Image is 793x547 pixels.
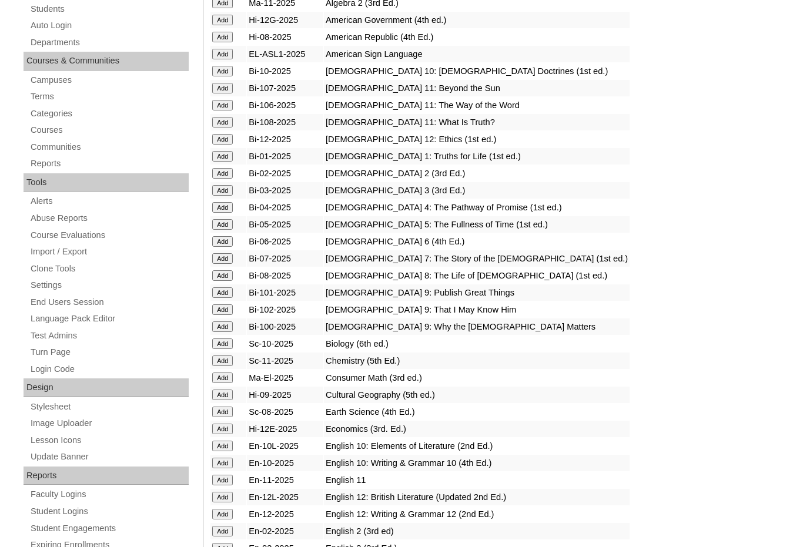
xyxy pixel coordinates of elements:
[29,73,189,88] a: Campuses
[29,194,189,209] a: Alerts
[247,370,323,386] td: Ma-El-2025
[212,100,233,110] input: Add
[324,455,630,471] td: English 10: Writing & Grammar 10 (4th Ed.)
[324,199,630,216] td: [DEMOGRAPHIC_DATA] 4: The Pathway of Promise (1st ed.)
[29,487,189,502] a: Faculty Logins
[324,182,630,199] td: [DEMOGRAPHIC_DATA] 3 (3rd Ed.)
[212,287,233,298] input: Add
[29,400,189,414] a: Stylesheet
[29,261,189,276] a: Clone Tools
[29,362,189,377] a: Login Code
[212,83,233,93] input: Add
[29,106,189,121] a: Categories
[212,185,233,196] input: Add
[212,151,233,162] input: Add
[324,335,630,352] td: Biology (6th ed.)
[29,35,189,50] a: Departments
[247,404,323,420] td: Sc-08-2025
[324,233,630,250] td: [DEMOGRAPHIC_DATA] 6 (4th Ed.)
[324,80,630,96] td: [DEMOGRAPHIC_DATA] 11: Beyond the Sun
[324,284,630,301] td: [DEMOGRAPHIC_DATA] 9: Publish Great Things
[212,373,233,383] input: Add
[212,15,233,25] input: Add
[212,304,233,315] input: Add
[247,438,323,454] td: En-10L-2025
[29,156,189,171] a: Reports
[247,523,323,539] td: En-02-2025
[212,492,233,502] input: Add
[29,2,189,16] a: Students
[212,236,233,247] input: Add
[212,253,233,264] input: Add
[212,424,233,434] input: Add
[29,504,189,519] a: Student Logins
[29,328,189,343] a: Test Admins
[247,284,323,301] td: Bi-101-2025
[324,29,630,45] td: American Republic (4th Ed.)
[324,216,630,233] td: [DEMOGRAPHIC_DATA] 5: The Fullness of Time (1st ed.)
[247,12,323,28] td: Hi-12G-2025
[212,168,233,179] input: Add
[29,123,189,137] a: Courses
[247,250,323,267] td: Bi-07-2025
[247,131,323,147] td: Bi-12-2025
[324,63,630,79] td: [DEMOGRAPHIC_DATA] 10: [DEMOGRAPHIC_DATA] Doctrines (1st ed.)
[212,338,233,349] input: Add
[212,202,233,213] input: Add
[247,387,323,403] td: Hi-09-2025
[29,211,189,226] a: Abuse Reports
[324,301,630,318] td: [DEMOGRAPHIC_DATA] 9: That I May Know Him
[247,216,323,233] td: Bi-05-2025
[247,148,323,165] td: Bi-01-2025
[212,355,233,366] input: Add
[247,29,323,45] td: Hi-08-2025
[212,509,233,519] input: Add
[324,165,630,182] td: [DEMOGRAPHIC_DATA] 2 (3rd Ed.)
[212,526,233,536] input: Add
[29,89,189,104] a: Terms
[24,52,189,71] div: Courses & Communities
[212,441,233,451] input: Add
[24,467,189,485] div: Reports
[324,148,630,165] td: [DEMOGRAPHIC_DATA] 1: Truths for Life (1st ed.)
[247,46,323,62] td: EL-ASL1-2025
[29,433,189,448] a: Lesson Icons
[29,244,189,259] a: Import / Export
[324,97,630,113] td: [DEMOGRAPHIC_DATA] 11: The Way of the Word
[324,489,630,505] td: English 12: British Literature (Updated 2nd Ed.)
[212,321,233,332] input: Add
[247,233,323,250] td: Bi-06-2025
[29,228,189,243] a: Course Evaluations
[212,117,233,127] input: Add
[247,199,323,216] td: Bi-04-2025
[247,421,323,437] td: Hi-12E-2025
[247,455,323,471] td: En-10-2025
[324,46,630,62] td: American Sign Language
[247,114,323,130] td: Bi-108-2025
[29,416,189,431] a: Image Uploader
[29,18,189,33] a: Auto Login
[324,404,630,420] td: Earth Science (4th Ed.)
[247,318,323,335] td: Bi-100-2025
[247,182,323,199] td: Bi-03-2025
[324,250,630,267] td: [DEMOGRAPHIC_DATA] 7: The Story of the [DEMOGRAPHIC_DATA] (1st ed.)
[324,438,630,454] td: English 10: Elements of Literature (2nd Ed.)
[212,134,233,145] input: Add
[29,311,189,326] a: Language Pack Editor
[212,475,233,485] input: Add
[212,407,233,417] input: Add
[29,295,189,310] a: End Users Session
[29,345,189,360] a: Turn Page
[324,421,630,437] td: Economics (3rd. Ed.)
[212,458,233,468] input: Add
[29,278,189,293] a: Settings
[247,335,323,352] td: Sc-10-2025
[212,270,233,281] input: Add
[324,353,630,369] td: Chemistry (5th Ed.)
[212,32,233,42] input: Add
[247,506,323,522] td: En-12-2025
[324,387,630,403] td: Cultural Geography (5th ed.)
[324,12,630,28] td: American Government (4th ed.)
[247,165,323,182] td: Bi-02-2025
[24,378,189,397] div: Design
